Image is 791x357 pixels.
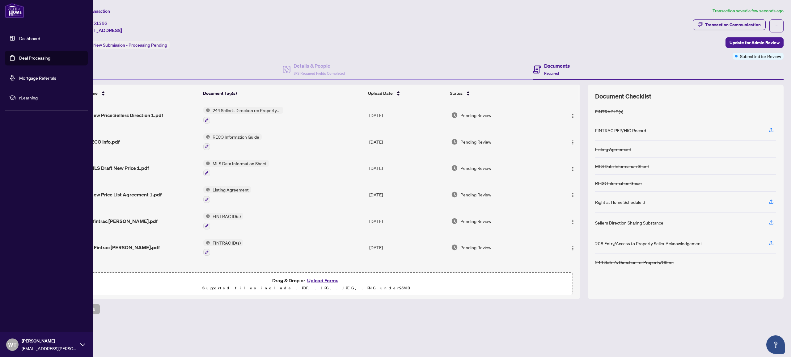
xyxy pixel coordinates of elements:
img: Status Icon [203,239,210,246]
span: Status [450,90,463,97]
span: FINTRAC ID(s) [210,239,243,246]
span: New Submission - Processing Pending [93,42,167,48]
span: ellipsis [774,24,779,28]
button: Status IconMLS Data Information Sheet [203,160,269,177]
button: Status IconListing Agreement [203,186,251,203]
div: 208 Entry/Access to Property Seller Acknowledgement [595,240,702,247]
div: RECO Information Guide [595,180,642,187]
span: Document Checklist [595,92,651,101]
img: Status Icon [203,186,210,193]
span: Pending Review [460,218,491,225]
th: (6) File Name [68,85,201,102]
span: RECO Information Guide [210,133,262,140]
img: Logo [570,246,575,251]
img: Logo [570,114,575,119]
h4: Details & People [294,62,345,69]
td: [DATE] [367,102,449,128]
img: Logo [570,140,575,145]
span: WT [8,340,17,349]
img: Document Status [451,165,458,171]
span: SIGNED MLS Draft New Price 1.pdf [71,164,149,172]
button: Status IconFINTRAC ID(s) [203,213,243,229]
button: Logo [568,137,578,147]
td: [DATE] [367,128,449,155]
button: Upload Forms [305,276,340,284]
button: Logo [568,163,578,173]
span: Drag & Drop or [272,276,340,284]
a: Mortgage Referrals [19,75,56,81]
button: Open asap [766,335,785,354]
button: Logo [568,242,578,252]
span: SIGNED New Price Sellers Direction 1.pdf [71,111,163,119]
div: Status: [77,41,170,49]
button: Logo [568,216,578,226]
span: [PERSON_NAME] [22,338,77,344]
img: Logo [570,219,575,224]
a: Dashboard [19,36,40,41]
div: Transaction Communication [705,20,761,30]
button: Update for Admin Review [725,37,784,48]
img: Status Icon [203,133,210,140]
button: Transaction Communication [693,19,766,30]
button: Status IconFINTRAC ID(s) [203,239,243,256]
span: SIGNED New Price List Agreement 1.pdf [71,191,162,198]
article: Transaction saved a few seconds ago [713,7,784,15]
button: Logo [568,110,578,120]
th: Document Tag(s) [201,85,366,102]
span: Complete Fintrac [PERSON_NAME].pdf [71,244,160,251]
td: [DATE] [367,208,449,234]
img: Logo [570,166,575,171]
span: 51366 [93,20,107,26]
div: FINTRAC ID(s) [595,108,623,115]
span: FINTRAC ID(s) [210,213,243,220]
button: Status IconRECO Information Guide [203,133,262,150]
div: Sellers Direction Sharing Substance [595,219,663,226]
span: Required [544,71,559,76]
span: complete fintrac [PERSON_NAME].pdf [71,217,158,225]
span: Submitted for Review [740,53,781,60]
h4: Documents [544,62,570,69]
p: Supported files include .PDF, .JPG, .JPEG, .PNG under 25 MB [44,284,569,292]
span: Signed RECO Info.pdf [71,138,120,145]
span: Pending Review [460,112,491,119]
span: MLS Data Information Sheet [210,160,269,167]
img: Status Icon [203,160,210,167]
td: [DATE] [367,155,449,182]
span: View Transaction [77,8,110,14]
div: MLS Data Information Sheet [595,163,649,170]
span: 3/3 Required Fields Completed [294,71,345,76]
button: Logo [568,190,578,199]
span: rLearning [19,94,83,101]
img: Document Status [451,138,458,145]
div: 244 Seller’s Direction re: Property/Offers [595,259,674,266]
span: Upload Date [368,90,393,97]
div: Listing Agreement [595,146,631,153]
th: Status [447,85,550,102]
img: Status Icon [203,107,210,114]
span: Update for Admin Review [730,38,780,48]
span: Pending Review [460,191,491,198]
span: Drag & Drop orUpload FormsSupported files include .PDF, .JPG, .JPEG, .PNG under25MB [40,273,573,296]
span: Pending Review [460,244,491,251]
span: Listing Agreement [210,186,251,193]
span: [STREET_ADDRESS] [77,27,122,34]
th: Upload Date [366,85,447,102]
img: Document Status [451,244,458,251]
span: [EMAIL_ADDRESS][PERSON_NAME][DOMAIN_NAME] [22,345,77,352]
img: Document Status [451,112,458,119]
span: Pending Review [460,138,491,145]
div: Right at Home Schedule B [595,199,645,205]
span: Pending Review [460,165,491,171]
button: Status Icon244 Seller’s Direction re: Property/Offers [203,107,283,124]
td: [DATE] [367,234,449,261]
img: Logo [570,193,575,198]
div: FINTRAC PEP/HIO Record [595,127,646,134]
img: Document Status [451,218,458,225]
img: logo [5,3,24,18]
img: Document Status [451,191,458,198]
img: Status Icon [203,213,210,220]
td: [DATE] [367,181,449,208]
a: Deal Processing [19,55,50,61]
span: 244 Seller’s Direction re: Property/Offers [210,107,283,114]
